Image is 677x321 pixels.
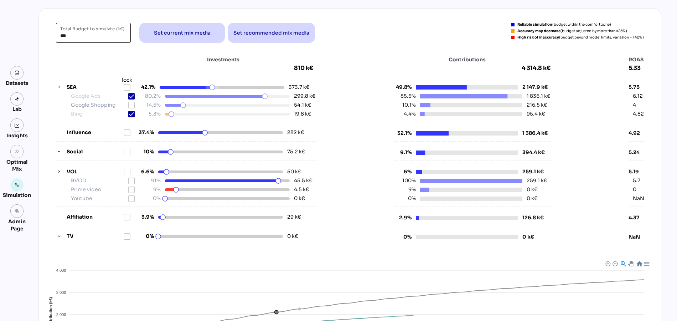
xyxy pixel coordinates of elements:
div: 1 836.1 k€ [527,92,551,100]
label: Google Ads [71,92,128,100]
label: Youtube [71,195,128,202]
img: data.svg [15,70,20,75]
div: Zoom In [605,261,610,266]
div: Datasets [6,80,29,87]
div: 19.8 k€ [294,110,317,118]
label: TV [67,233,124,240]
div: 5.75 [629,83,644,91]
div: 95.4 k€ [527,110,545,118]
span: 37.4% [137,129,154,136]
label: Social [67,148,124,156]
div: Selection Zoom [620,260,626,266]
span: 5.3% [144,110,161,118]
strong: Accuracy may decrease [517,29,560,33]
span: 6% [394,168,412,175]
span: 10.1% [399,101,416,109]
strong: High risk of inaccuracy [517,35,559,40]
i: admin_panel_settings [15,209,20,214]
label: SEA [67,83,124,91]
span: 49.8% [394,83,412,91]
div: 4.37 [629,214,644,221]
div: 4.92 [629,129,644,137]
div: 373.7 k€ [289,83,311,91]
div: 0 k€ [294,195,317,202]
label: VOL [67,168,124,175]
span: 4 314.8 k€ [394,65,551,72]
div: 75.2 k€ [287,148,310,156]
label: BVOD [71,177,128,184]
strong: Reliable simulation [517,22,552,27]
i: grain [15,149,20,154]
div: (budget within the comfort zone) [517,23,611,26]
input: Total Budget to simulate (k€) [60,23,126,43]
div: NaN [629,233,644,240]
label: Affiliation [67,213,124,221]
div: Lab [9,106,25,113]
div: Simulation [3,192,31,199]
div: 50 k€ [287,168,310,175]
span: 4.4% [399,110,416,118]
div: 0 [633,186,644,193]
div: 5.24 [629,149,644,156]
span: 9% [144,186,161,193]
span: 14.5% [144,101,161,109]
div: Optimal Mix [3,158,31,173]
div: Admin Page [3,218,31,232]
span: 5.33 [629,65,644,72]
div: 4 [633,101,644,109]
div: 394.4 k€ [522,149,545,156]
div: 29 k€ [287,213,310,221]
button: Set current mix media [139,23,225,43]
div: 126.8 k€ [522,214,544,221]
img: lab.svg [15,97,20,102]
label: Bing [71,110,128,118]
div: Zoom Out [612,261,617,266]
span: 32.1% [394,129,412,137]
span: 0% [144,195,161,202]
div: Reset Zoom [636,260,642,266]
div: lock [122,76,132,84]
div: Insights [6,132,28,139]
div: 299.8 k€ [294,92,317,100]
label: Prime video [71,186,128,193]
button: Set recommended mix media [228,23,315,43]
label: Influence [67,129,124,136]
span: Contributions [416,56,518,63]
div: 1 386.4 k€ [522,129,548,137]
div: 0 k€ [527,186,538,193]
span: 10% [137,148,154,156]
div: 0 k€ [527,195,538,202]
span: 810 k€ [294,65,317,72]
tspan: 3 000 [56,290,66,295]
span: Set recommended mix media [233,29,309,37]
span: 100% [399,177,416,184]
div: 0 k€ [287,233,310,240]
div: 54.1 k€ [294,101,317,109]
div: 6.12 [633,92,644,100]
img: graph.svg [15,123,20,128]
span: Investments [161,56,285,63]
tspan: 2 000 [56,312,66,317]
div: Menu [643,260,649,266]
div: 216.5 k€ [527,101,547,109]
span: Set current mix media [154,29,211,37]
div: (budget adjusted by more than ±25%) [517,29,627,33]
span: 91% [144,177,161,184]
div: NaN [633,195,644,202]
div: 4.5 k€ [294,186,317,193]
div: 45.5 k€ [294,177,317,184]
span: 42.1% [138,83,155,91]
tspan: 4 000 [56,268,66,272]
div: 259.1 k€ [527,177,547,184]
span: 3.9% [137,213,154,221]
div: (budget beyond model limits, variation > ±40%) [517,36,644,39]
span: 9% [399,186,416,193]
span: 80.2% [144,92,161,100]
span: 0% [137,233,154,240]
div: 259.1 k€ [522,168,544,177]
label: Google Shopping [71,101,128,109]
div: 2 147.9 k€ [522,83,548,92]
span: 0% [394,233,412,241]
div: 5.7 [633,177,644,184]
span: ROAS [629,56,644,63]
